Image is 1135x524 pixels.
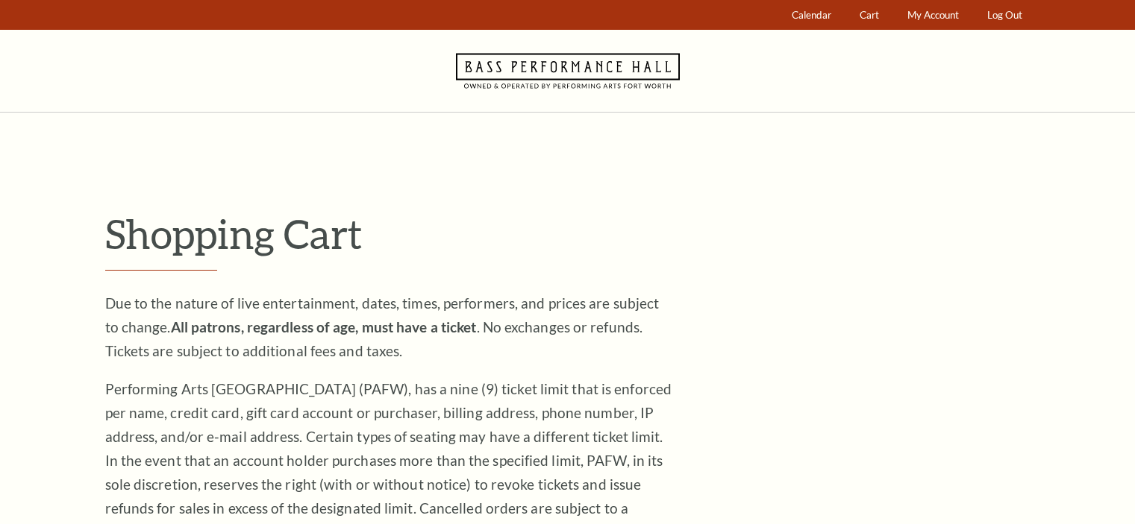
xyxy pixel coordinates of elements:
a: Cart [852,1,886,30]
span: Cart [860,9,879,21]
p: Shopping Cart [105,209,1031,258]
a: Calendar [784,1,838,30]
span: Due to the nature of live entertainment, dates, times, performers, and prices are subject to chan... [105,294,660,359]
a: Log Out [980,1,1029,30]
span: Calendar [792,9,831,21]
span: My Account [907,9,959,21]
strong: All patrons, regardless of age, must have a ticket [171,318,477,335]
a: My Account [900,1,966,30]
